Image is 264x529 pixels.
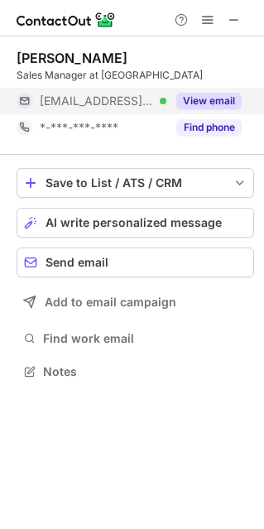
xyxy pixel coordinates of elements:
button: Add to email campaign [17,287,254,317]
span: Send email [46,256,108,269]
div: [PERSON_NAME] [17,50,127,66]
button: Reveal Button [176,119,242,136]
img: ContactOut v5.3.10 [17,10,116,30]
span: AI write personalized message [46,216,222,229]
div: Sales Manager at [GEOGRAPHIC_DATA] [17,68,254,83]
span: Find work email [43,331,247,346]
span: [EMAIL_ADDRESS][DOMAIN_NAME] [40,94,154,108]
button: Send email [17,248,254,277]
button: Find work email [17,327,254,350]
button: Reveal Button [176,93,242,109]
button: Notes [17,360,254,383]
div: Save to List / ATS / CRM [46,176,225,190]
span: Notes [43,364,247,379]
button: save-profile-one-click [17,168,254,198]
button: AI write personalized message [17,208,254,238]
span: Add to email campaign [45,296,176,309]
